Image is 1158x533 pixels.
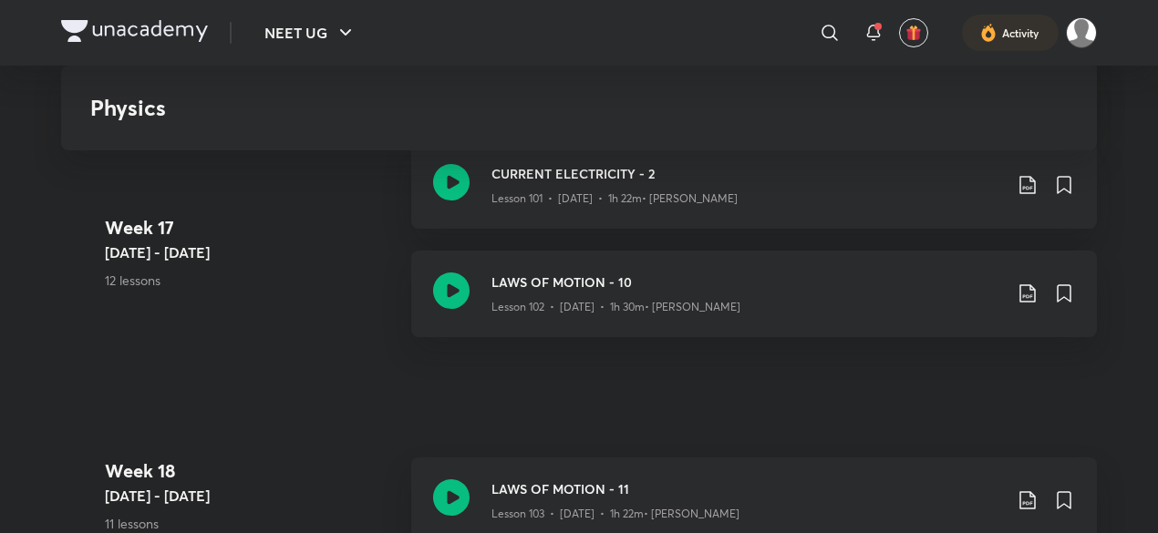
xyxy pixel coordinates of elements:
p: Lesson 103 • [DATE] • 1h 22m • [PERSON_NAME] [491,506,739,522]
h3: LAWS OF MOTION - 10 [491,272,1002,292]
a: CURRENT ELECTRICITY - 2Lesson 101 • [DATE] • 1h 22m• [PERSON_NAME] [411,142,1097,251]
h3: CURRENT ELECTRICITY - 2 [491,164,1002,183]
h5: [DATE] - [DATE] [105,241,397,263]
img: Aman raj [1066,17,1097,48]
h4: Week 18 [105,457,397,485]
img: activity [980,22,997,44]
img: Company Logo [61,20,208,42]
h3: Physics [90,95,804,121]
h5: [DATE] - [DATE] [105,485,397,507]
button: NEET UG [253,15,367,51]
p: Lesson 102 • [DATE] • 1h 30m • [PERSON_NAME] [491,299,740,315]
button: avatar [899,18,928,47]
img: avatar [905,25,922,41]
h3: LAWS OF MOTION - 11 [491,479,1002,498]
a: Company Logo [61,20,208,46]
h4: Week 17 [105,214,397,241]
p: 11 lessons [105,514,397,533]
p: Lesson 101 • [DATE] • 1h 22m • [PERSON_NAME] [491,190,738,207]
a: LAWS OF MOTION - 10Lesson 102 • [DATE] • 1h 30m• [PERSON_NAME] [411,251,1097,359]
p: 12 lessons [105,271,397,290]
